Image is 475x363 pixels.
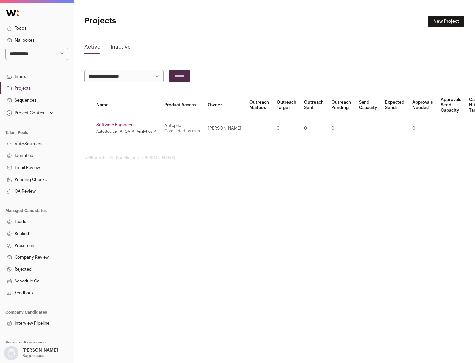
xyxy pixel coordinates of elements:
[84,43,100,53] a: Active
[84,16,211,26] h1: Projects
[408,93,437,117] th: Approvals Needed
[22,348,58,353] p: [PERSON_NAME]
[437,93,465,117] th: Approvals Send Capacity
[4,346,18,360] img: nopic.png
[5,110,46,115] div: Project Context
[164,129,200,133] a: Completed by csm
[3,346,59,360] button: Open dropdown
[204,117,245,140] td: [PERSON_NAME]
[273,93,300,117] th: Outreach Target
[84,155,464,161] footer: wellfound:ai for Bagelicious - [PERSON_NAME]
[96,129,122,134] a: AutoSourcer ↗
[160,93,204,117] th: Product Access
[273,117,300,140] td: 0
[328,117,355,140] td: 0
[125,129,134,134] a: QA ↗
[408,117,437,140] td: 0
[22,353,44,358] p: Bagelicious
[164,123,200,128] div: Autopilot
[245,93,273,117] th: Outreach Mailbox
[5,108,55,117] button: Open dropdown
[204,93,245,117] th: Owner
[328,93,355,117] th: Outreach Pending
[96,122,156,128] a: Software Engineer
[111,43,131,53] a: Inactive
[92,93,160,117] th: Name
[381,93,408,117] th: Expected Sends
[300,117,328,140] td: 0
[428,16,464,27] a: New Project
[3,7,22,20] img: Wellfound
[137,129,156,134] a: Analytics ↗
[355,93,381,117] th: Send Capacity
[300,93,328,117] th: Outreach Sent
